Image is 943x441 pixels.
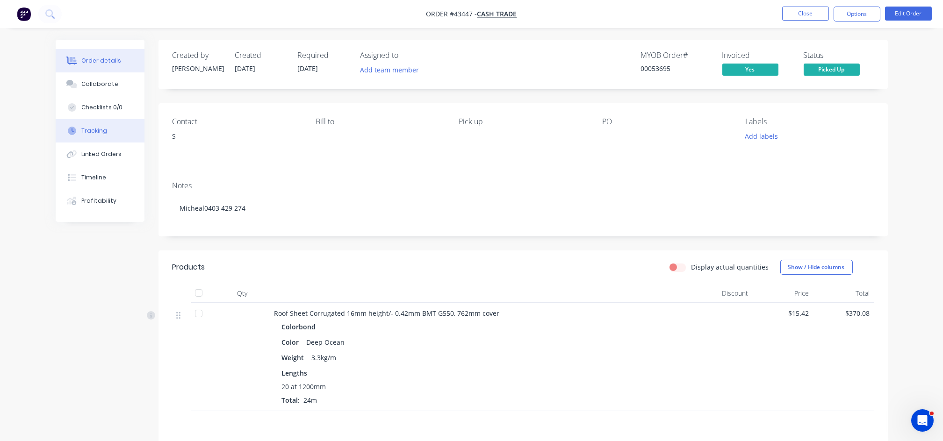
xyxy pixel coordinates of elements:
[81,103,122,112] div: Checklists 0/0
[282,320,320,334] div: Colorbond
[215,284,271,303] div: Qty
[303,335,349,349] div: Deep Ocean
[282,335,303,349] div: Color
[173,262,205,273] div: Products
[804,51,874,60] div: Status
[282,351,308,364] div: Weight
[459,117,587,126] div: Pick up
[235,51,287,60] div: Created
[641,51,711,60] div: MYOB Order #
[173,64,224,73] div: [PERSON_NAME]
[56,142,144,166] button: Linked Orders
[173,194,874,222] div: Micheal0403 429 274
[691,262,769,272] label: Display actual quantities
[81,57,121,65] div: Order details
[173,130,301,160] div: S
[56,189,144,213] button: Profitability
[804,64,860,75] span: Picked Up
[360,64,424,76] button: Add team member
[602,117,730,126] div: PO
[780,260,853,275] button: Show / Hide columns
[56,119,144,142] button: Tracking
[173,130,301,143] div: S
[298,64,318,73] span: [DATE]
[817,308,870,318] span: $370.08
[17,7,31,21] img: Factory
[804,64,860,78] button: Picked Up
[274,309,500,318] span: Roof Sheet Corrugated 16mm height/- 0.42mm BMT G550, 762mm cover
[477,10,517,19] a: Cash Trade
[308,351,340,364] div: 3.3kg/m
[282,368,308,378] span: Lengths
[316,117,444,126] div: Bill to
[641,64,711,73] div: 00053695
[173,181,874,190] div: Notes
[282,396,300,405] span: Total:
[56,49,144,72] button: Order details
[81,173,106,182] div: Timeline
[740,130,783,142] button: Add labels
[81,127,107,135] div: Tracking
[782,7,829,21] button: Close
[722,64,778,75] span: Yes
[173,51,224,60] div: Created by
[56,72,144,96] button: Collaborate
[81,197,116,205] div: Profitability
[756,308,809,318] span: $15.42
[298,51,349,60] div: Required
[813,284,874,303] div: Total
[173,117,301,126] div: Contact
[722,51,792,60] div: Invoiced
[355,64,424,76] button: Add team member
[745,117,873,126] div: Labels
[691,284,752,303] div: Discount
[300,396,321,405] span: 24m
[360,51,454,60] div: Assigned to
[81,150,122,158] div: Linked Orders
[56,166,144,189] button: Timeline
[81,80,118,88] div: Collaborate
[282,382,326,391] span: 20 at 1200mm
[56,96,144,119] button: Checklists 0/0
[752,284,813,303] div: Price
[885,7,932,21] button: Edit Order
[834,7,880,21] button: Options
[911,409,934,432] iframe: Intercom live chat
[235,64,256,73] span: [DATE]
[426,10,477,19] span: Order #43447 -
